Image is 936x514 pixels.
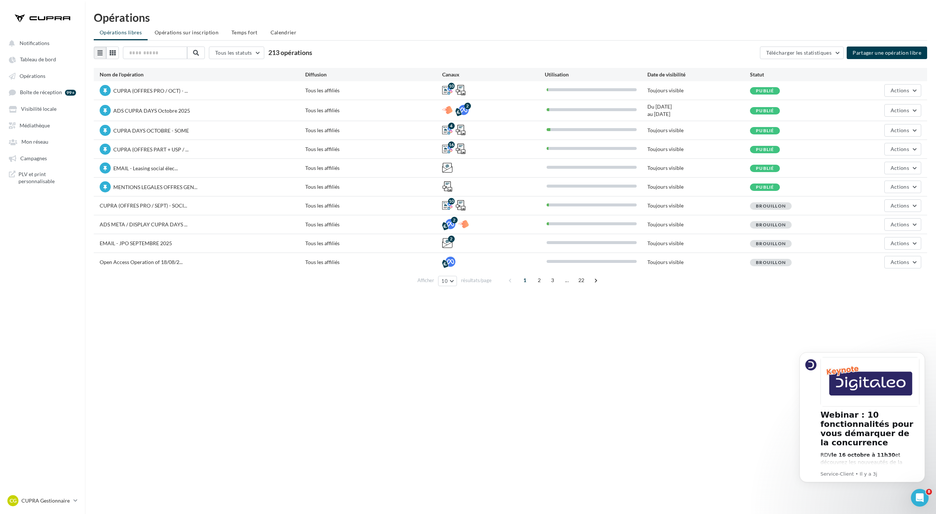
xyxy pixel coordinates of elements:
span: Brouillon [756,241,786,246]
span: Boîte de réception [20,89,62,96]
span: Actions [891,202,909,209]
span: Calendrier [271,29,297,35]
span: Tableau de bord [20,56,56,63]
div: 2 [448,236,455,242]
span: 10 [441,278,448,284]
div: Toujours visible [647,221,750,228]
span: Opérations [20,73,45,79]
span: Actions [891,127,909,133]
button: Partager une opération libre [847,47,927,59]
div: Toujours visible [647,258,750,266]
span: Notifications [20,40,49,46]
div: Tous les affiliés [305,183,442,191]
span: Publié [756,184,774,190]
div: Tous les affiliés [305,145,442,153]
div: Toujours visible [647,183,750,191]
div: Toujours visible [647,164,750,172]
span: 1 [519,274,531,286]
span: 213 opérations [268,48,312,56]
button: Actions [884,143,921,155]
span: ADS META / DISPLAY CUPRA DAYS ... [100,221,187,227]
div: Tous les affiliés [305,258,442,266]
span: Publié [756,165,774,171]
iframe: Intercom notifications message [788,343,936,510]
span: Actions [891,240,909,246]
div: Canaux [442,71,545,78]
div: Du [DATE] au [DATE] [647,103,750,118]
div: Toujours visible [647,202,750,209]
button: Actions [884,162,921,174]
span: Actions [891,184,909,190]
button: Actions [884,181,921,193]
span: CUPRA DAYS OCTOBRE - SOME [113,127,189,134]
span: Actions [891,146,909,152]
span: ADS CUPRA DAYS Octobre 2025 [113,107,190,114]
div: Tous les affiliés [305,202,442,209]
div: Tous les affiliés [305,107,442,114]
span: 22 [575,274,588,286]
a: PLV et print personnalisable [4,168,80,188]
span: Brouillon [756,260,786,265]
div: Tous les affiliés [305,164,442,172]
button: Actions [884,199,921,212]
span: CG [10,497,17,504]
span: CUPRA (OFFRES PRO / SEPT) - SOCI... [100,202,187,209]
button: Actions [884,104,921,117]
span: Actions [891,221,909,227]
span: Brouillon [756,203,786,209]
span: 8 [926,489,932,495]
span: Actions [891,259,909,265]
div: Opérations [94,12,927,23]
div: Toujours visible [647,240,750,247]
span: 3 [547,274,558,286]
a: Tableau de bord [4,52,80,66]
button: 10 [438,276,457,286]
div: 99+ [65,90,76,96]
a: Opérations [4,69,80,82]
span: 2 [533,274,545,286]
a: Campagnes [4,151,80,165]
span: Opérations sur inscription [155,29,218,35]
div: Tous les affiliés [305,240,442,247]
span: Actions [891,107,909,113]
span: Médiathèque [20,122,50,128]
div: Statut [750,71,853,78]
span: EMAIL - Leasing social élec... [113,165,178,171]
span: Temps fort [231,29,258,35]
div: 16 [448,141,455,148]
a: Boîte de réception 99+ [4,85,80,99]
button: Actions [884,218,921,231]
span: CUPRA (OFFRES PART + USP / ... [113,146,189,153]
span: résultats/page [461,277,492,284]
div: Toujours visible [647,145,750,153]
div: 4 [448,123,455,129]
span: Campagnes [20,155,47,161]
button: Actions [884,237,921,250]
span: PLV et print personnalisable [18,171,76,185]
span: Publié [756,147,774,152]
button: Télécharger les statistiques [760,47,844,59]
a: Médiathèque [4,119,80,132]
span: Afficher [417,277,434,284]
div: 10 [448,83,455,89]
iframe: Intercom live chat [911,489,929,507]
div: Nom de l'opération [100,71,305,78]
div: Toujours visible [647,127,750,134]
button: Actions [884,84,921,97]
span: Open Access Operation of 18/08/2... [100,259,183,265]
span: CUPRA (OFFRES PRO / OCT) - ... [113,88,188,94]
span: Télécharger les statistiques [766,49,832,56]
button: Notifications [4,36,78,49]
span: Actions [891,87,909,93]
button: Actions [884,256,921,268]
span: Visibilité locale [21,106,56,112]
div: Diffusion [305,71,442,78]
span: Publié [756,108,774,113]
